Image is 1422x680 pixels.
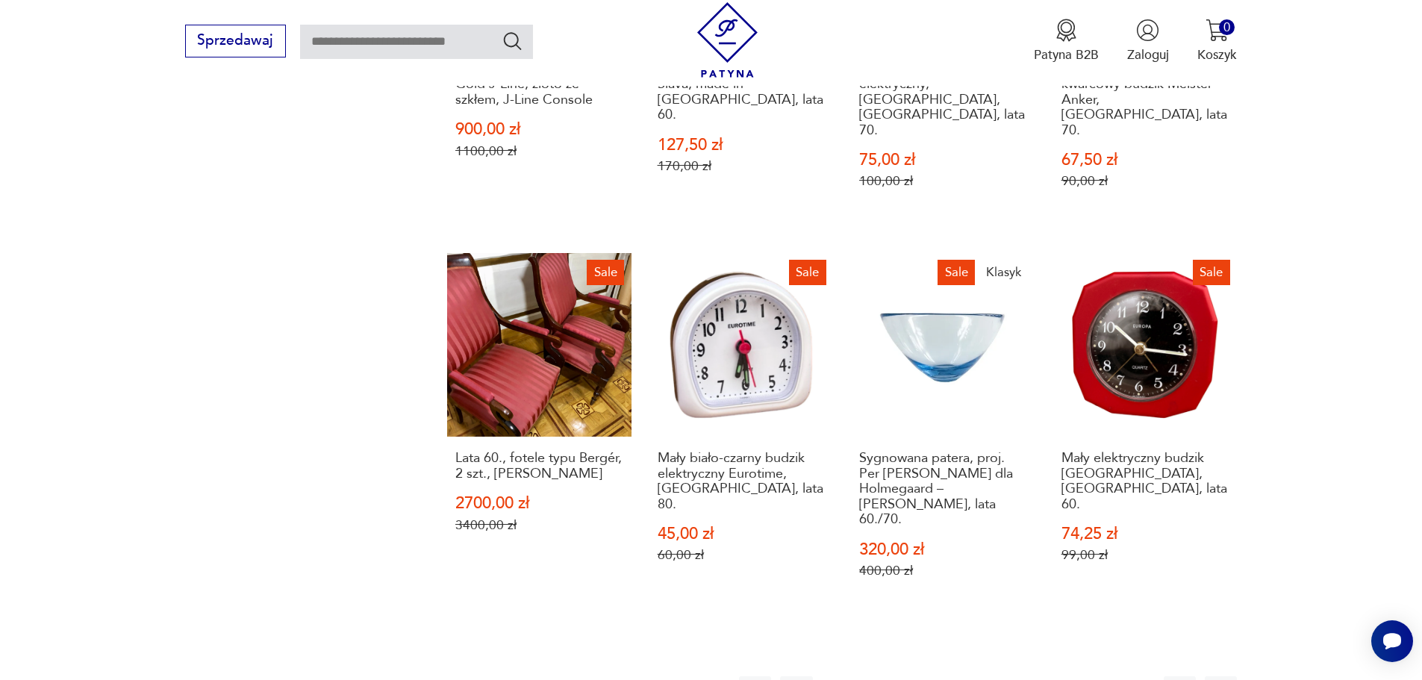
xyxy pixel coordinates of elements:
h3: Elegancka konsola Luxe Gold J-Line, złoto ze szkłem, J-Line Console [455,62,623,107]
p: 400,00 zł [859,563,1027,578]
p: 900,00 zł [455,122,623,137]
a: SaleMały elektryczny budzik Europa, Niemcy, lata 60.Mały elektryczny budzik [GEOGRAPHIC_DATA], [G... [1053,253,1238,614]
p: 2700,00 zł [455,496,623,511]
p: 99,00 zł [1061,547,1229,563]
a: SaleMały biało-czarny budzik elektryczny Eurotime, Niemcy, lata 80.Mały biało-czarny budzik elekt... [649,253,834,614]
p: 170,00 zł [658,158,826,174]
button: Szukaj [502,30,523,52]
a: Ikona medaluPatyna B2B [1034,19,1099,63]
p: 75,00 zł [859,152,1027,168]
h3: Lata 60., fotele typu Bergér, 2 szt., [PERSON_NAME] [455,451,623,481]
a: SaleKlasykSygnowana patera, proj. Per Lütken dla Holmegaard – Dania, lata 60./70.Sygnowana patera... [851,253,1035,614]
a: Sprzedawaj [185,36,286,48]
button: Sprzedawaj [185,25,286,57]
iframe: Smartsupp widget button [1371,620,1413,662]
img: Ikona medalu [1055,19,1078,42]
h3: Czarny, Popartowy, kwarcowy budzik Meister-Anker, [GEOGRAPHIC_DATA], lata 70. [1061,62,1229,138]
img: Patyna - sklep z meblami i dekoracjami vintage [690,2,765,78]
p: 90,00 zł [1061,173,1229,189]
p: Zaloguj [1127,46,1169,63]
p: Koszyk [1197,46,1237,63]
p: 74,25 zł [1061,526,1229,542]
h3: Sygnowana patera, proj. Per [PERSON_NAME] dla Holmegaard – [PERSON_NAME], lata 60./70. [859,451,1027,527]
button: Patyna B2B [1034,19,1099,63]
h3: Mały elektryczny budzik [GEOGRAPHIC_DATA], [GEOGRAPHIC_DATA], lata 60. [1061,451,1229,512]
button: Zaloguj [1127,19,1169,63]
h3: Mały biało-czarny budzik elektryczny Eurotime, [GEOGRAPHIC_DATA], lata 80. [658,451,826,512]
p: 60,00 zł [658,547,826,563]
h3: Czerwony budzik elektryczny, [GEOGRAPHIC_DATA], [GEOGRAPHIC_DATA], lata 70. [859,62,1027,138]
a: SaleLata 60., fotele typu Bergér, 2 szt., Berżer HenrykowLata 60., fotele typu Bergér, 2 szt., [P... [447,253,632,614]
img: Ikonka użytkownika [1136,19,1159,42]
p: 320,00 zł [859,542,1027,558]
p: 100,00 zł [859,173,1027,189]
h3: Piękny budzik mechaniczny Slava, made in [GEOGRAPHIC_DATA], lata 60. [658,62,826,123]
img: Ikona koszyka [1206,19,1229,42]
p: 1100,00 zł [455,143,623,159]
button: 0Koszyk [1197,19,1237,63]
p: 3400,00 zł [455,517,623,533]
p: 67,50 zł [1061,152,1229,168]
p: 127,50 zł [658,137,826,153]
p: Patyna B2B [1034,46,1099,63]
p: 45,00 zł [658,526,826,542]
div: 0 [1219,19,1235,35]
